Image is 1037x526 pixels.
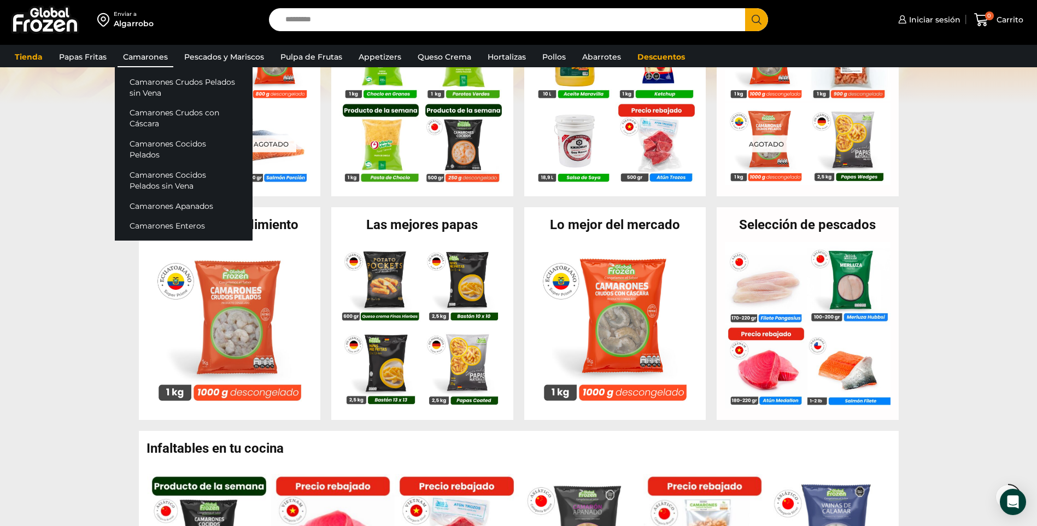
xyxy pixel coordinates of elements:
h2: Lo mejor del mercado [524,218,706,231]
h2: Selección de pescados [717,218,899,231]
a: Camarones Cocidos Pelados [115,134,253,165]
a: Appetizers [353,46,407,67]
div: Enviar a [114,10,154,18]
a: Tienda [9,46,48,67]
div: Algarrobo [114,18,154,29]
a: Pollos [537,46,571,67]
a: Descuentos [632,46,690,67]
h2: Infaltables en tu cocina [147,442,899,455]
a: Camarones Crudos con Cáscara [115,103,253,134]
a: Pulpa de Frutas [275,46,348,67]
span: 0 [985,11,994,20]
a: Pescados y Mariscos [179,46,269,67]
a: Camarones Cocidos Pelados sin Vena [115,165,253,196]
div: Open Intercom Messenger [1000,489,1026,515]
button: Search button [745,8,768,31]
p: Agotado [741,136,792,153]
a: Abarrotes [577,46,626,67]
span: Carrito [994,14,1023,25]
a: Camarones Enteros [115,216,253,236]
a: Camarones Crudos Pelados sin Vena [115,72,253,103]
a: Papas Fritas [54,46,112,67]
a: Hortalizas [482,46,531,67]
h2: Las mejores papas [331,218,513,231]
p: Agotado [245,136,296,153]
span: Iniciar sesión [906,14,960,25]
a: Camarones Apanados [115,196,253,216]
a: 0 Carrito [971,7,1026,33]
a: Camarones [118,46,173,67]
a: Queso Crema [412,46,477,67]
a: Iniciar sesión [895,9,960,31]
img: address-field-icon.svg [97,10,114,29]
